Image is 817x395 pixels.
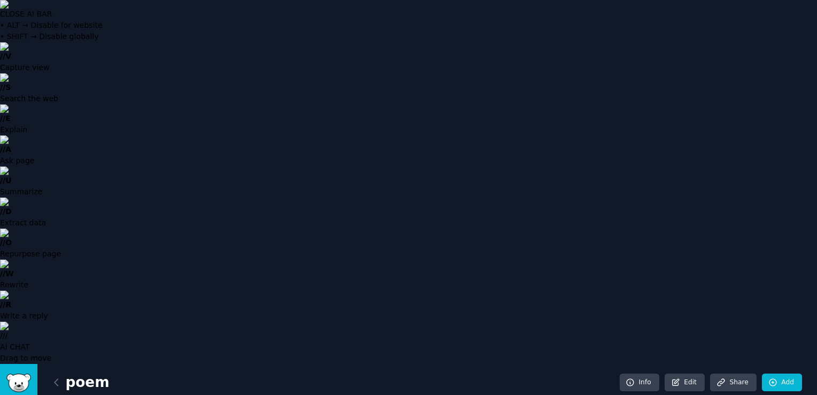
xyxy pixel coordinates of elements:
a: Add [762,374,802,392]
a: Info [620,374,659,392]
a: Share [710,374,756,392]
a: Edit [665,374,705,392]
img: GummySearch logo [6,374,31,392]
h2: poem [52,374,109,391]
